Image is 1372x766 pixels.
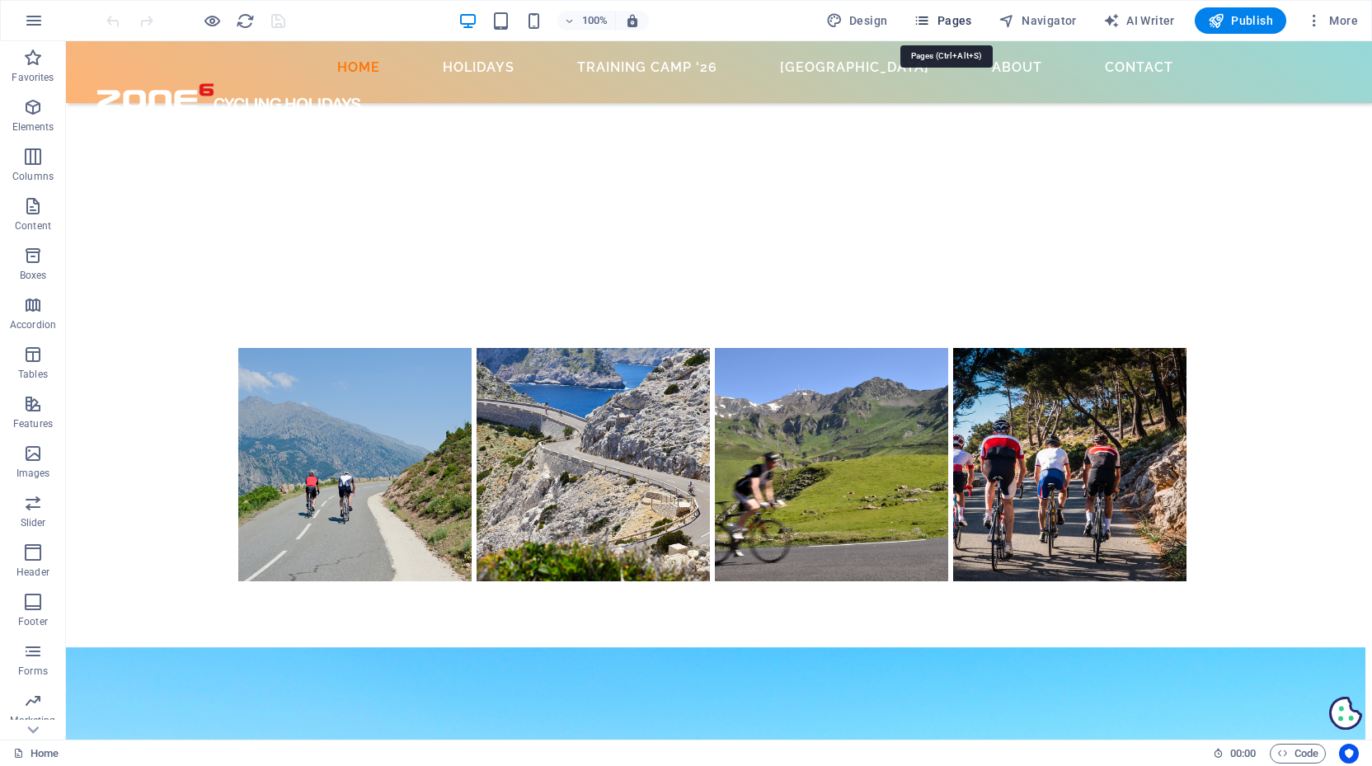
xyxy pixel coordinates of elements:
[1277,744,1318,764] span: Code
[12,170,54,183] p: Columns
[10,318,56,331] p: Accordion
[202,11,222,31] button: Click here to leave preview mode and continue editing
[20,269,47,282] p: Boxes
[1270,744,1326,764] button: Code
[13,744,59,764] a: Click to cancel selection. Double-click to open Pages
[21,516,46,529] p: Slider
[992,7,1083,34] button: Navigator
[1339,744,1359,764] button: Usercentrics
[907,7,978,34] button: Pages
[1306,12,1358,29] span: More
[10,714,55,727] p: Marketing
[1097,7,1182,34] button: AI Writer
[1299,7,1365,34] button: More
[1242,747,1244,759] span: :
[1208,12,1273,29] span: Publish
[16,566,49,579] p: Header
[625,13,640,28] i: On resize automatically adjust zoom level to fit chosen device.
[820,7,895,34] button: Design
[16,467,50,480] p: Images
[236,12,255,31] i: Reload page
[1195,7,1286,34] button: Publish
[914,12,971,29] span: Pages
[820,7,895,34] div: Design (Ctrl+Alt+Y)
[13,417,53,430] p: Features
[1213,744,1257,764] h6: Session time
[582,11,608,31] h6: 100%
[18,615,48,628] p: Footer
[18,665,48,678] p: Forms
[15,219,51,233] p: Content
[826,12,888,29] span: Design
[1263,656,1296,688] svg: Cookie Preferences
[1103,12,1175,29] span: AI Writer
[1230,744,1256,764] span: 00 00
[235,11,255,31] button: reload
[998,12,1077,29] span: Navigator
[557,11,616,31] button: 100%
[12,71,54,84] p: Favorites
[12,120,54,134] p: Elements
[18,368,48,381] p: Tables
